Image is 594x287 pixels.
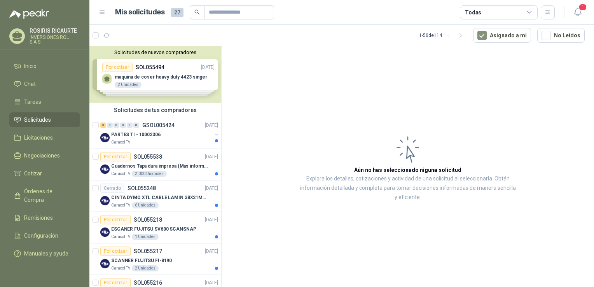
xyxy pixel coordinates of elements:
[128,185,156,191] p: SOL055248
[24,231,58,240] span: Configuración
[205,216,218,224] p: [DATE]
[9,184,80,207] a: Órdenes de Compra
[205,279,218,287] p: [DATE]
[354,166,461,174] h3: Aún no has seleccionado niguna solicitud
[100,164,110,174] img: Company Logo
[24,169,42,178] span: Cotizar
[9,59,80,73] a: Inicio
[89,103,221,117] div: Solicitudes de tus compradores
[133,122,139,128] div: 0
[111,139,130,145] p: Caracol TV
[9,77,80,91] a: Chat
[132,265,159,271] div: 2 Unidades
[205,248,218,255] p: [DATE]
[132,202,159,208] div: 6 Unidades
[30,35,80,44] p: INVERSIONES ROL S.A.S
[111,194,208,201] p: CINTA DYMO XTL CABLE LAMIN 38X21MMBLANCO
[100,227,110,237] img: Company Logo
[299,174,516,202] p: Explora los detalles, cotizaciones y actividad de una solicitud al seleccionarla. Obtén informaci...
[24,133,53,142] span: Licitaciones
[24,98,41,106] span: Tareas
[134,217,162,222] p: SOL055218
[24,249,68,258] span: Manuales y ayuda
[89,149,221,180] a: Por cotizarSOL055538[DATE] Company LogoCuadernos Tapa dura impresa (Mas informacion en el adjunto...
[9,228,80,243] a: Configuración
[100,122,106,128] div: 5
[24,151,60,160] span: Negociaciones
[473,28,531,43] button: Asignado a mi
[89,212,221,243] a: Por cotizarSOL055218[DATE] Company LogoESCANER FUJITSU SV600 SCANSNAPCaracol TV1 Unidades
[194,9,200,15] span: search
[100,259,110,268] img: Company Logo
[100,133,110,142] img: Company Logo
[30,28,80,33] p: ROSIRIS RICAURTE
[9,112,80,127] a: Solicitudes
[9,166,80,181] a: Cotizar
[9,148,80,163] a: Negociaciones
[100,247,131,256] div: Por cotizar
[134,280,162,285] p: SOL055216
[9,246,80,261] a: Manuales y ayuda
[100,215,131,224] div: Por cotizar
[134,154,162,159] p: SOL055538
[9,94,80,109] a: Tareas
[100,152,131,161] div: Por cotizar
[93,49,218,55] button: Solicitudes de nuevos compradores
[9,9,49,19] img: Logo peakr
[127,122,133,128] div: 0
[205,153,218,161] p: [DATE]
[111,226,196,233] p: ESCANER FUJITSU SV600 SCANSNAP
[132,171,167,177] div: 2.000 Unidades
[205,185,218,192] p: [DATE]
[465,8,481,17] div: Todas
[100,196,110,205] img: Company Logo
[24,187,73,204] span: Órdenes de Compra
[205,122,218,129] p: [DATE]
[89,243,221,275] a: Por cotizarSOL055217[DATE] Company LogoSCANNER FUJITSU FI-8190Caracol TV2 Unidades
[111,163,208,170] p: Cuadernos Tapa dura impresa (Mas informacion en el adjunto)
[571,5,585,19] button: 1
[24,213,53,222] span: Remisiones
[111,131,161,138] p: PARTES TI - 10002306
[578,3,587,11] span: 1
[142,122,175,128] p: GSOL005424
[9,210,80,225] a: Remisiones
[111,265,130,271] p: Caracol TV
[24,115,51,124] span: Solicitudes
[100,121,220,145] a: 5 0 0 0 0 0 GSOL005424[DATE] Company LogoPARTES TI - 10002306Caracol TV
[537,28,585,43] button: No Leídos
[111,234,130,240] p: Caracol TV
[100,184,124,193] div: Cerrado
[132,234,159,240] div: 1 Unidades
[107,122,113,128] div: 0
[9,130,80,145] a: Licitaciones
[111,257,172,264] p: SCANNER FUJITSU FI-8190
[419,29,467,42] div: 1 - 50 de 114
[114,122,119,128] div: 0
[24,62,37,70] span: Inicio
[24,80,36,88] span: Chat
[134,248,162,254] p: SOL055217
[171,8,183,17] span: 27
[111,171,130,177] p: Caracol TV
[89,180,221,212] a: CerradoSOL055248[DATE] Company LogoCINTA DYMO XTL CABLE LAMIN 38X21MMBLANCOCaracol TV6 Unidades
[89,46,221,103] div: Solicitudes de nuevos compradoresPor cotizarSOL055494[DATE] maquina de coser heavy duty 4423 sing...
[115,7,165,18] h1: Mis solicitudes
[111,202,130,208] p: Caracol TV
[120,122,126,128] div: 0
